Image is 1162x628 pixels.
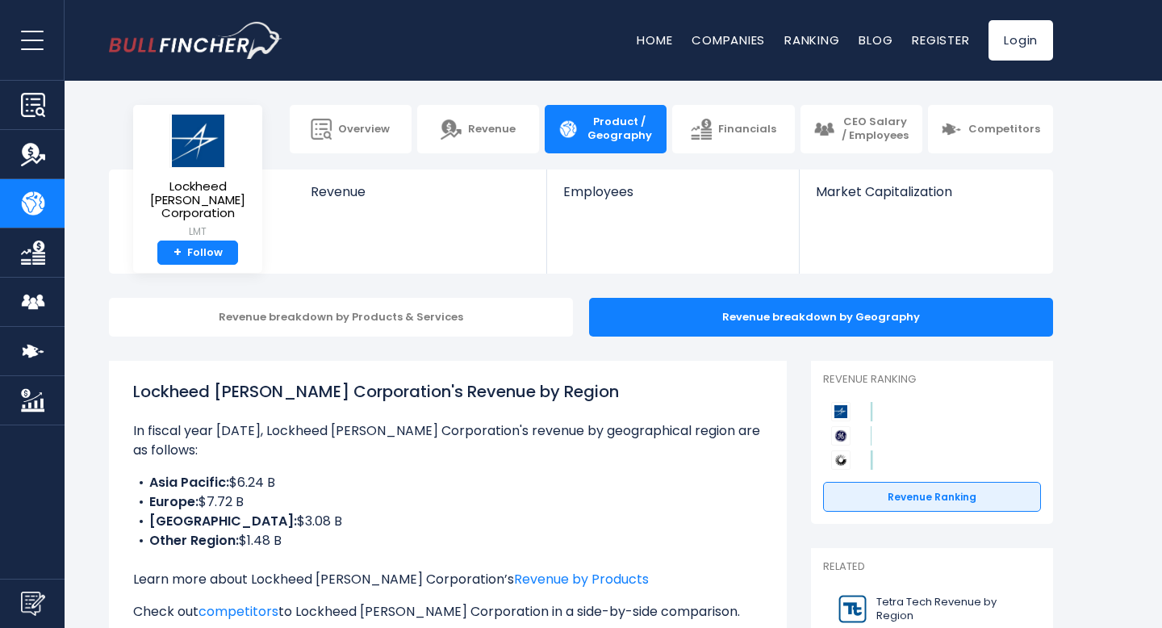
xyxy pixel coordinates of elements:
span: Competitors [968,123,1040,136]
img: Lockheed Martin Corporation competitors logo [831,402,851,421]
span: Revenue [311,184,531,199]
a: Register [912,31,969,48]
a: competitors [199,602,278,621]
p: Related [823,560,1041,574]
b: Other Region: [149,531,239,550]
span: Revenue [468,123,516,136]
a: CEO Salary / Employees [800,105,922,153]
a: Companies [692,31,765,48]
p: Check out to Lockheed [PERSON_NAME] Corporation in a side-by-side comparison. [133,602,763,622]
a: Lockheed [PERSON_NAME] Corporation LMT [145,113,250,241]
span: Tetra Tech Revenue by Region [876,596,1031,623]
small: LMT [146,224,249,239]
img: bullfincher logo [109,22,282,59]
span: Financials [718,123,776,136]
a: Revenue by Products [514,570,649,588]
img: GE Aerospace competitors logo [831,426,851,446]
b: Asia Pacific: [149,473,229,492]
li: $3.08 B [133,512,763,531]
a: Overview [290,105,412,153]
a: +Follow [157,241,238,266]
span: Market Capitalization [816,184,1035,199]
p: Revenue Ranking [823,373,1041,387]
li: $1.48 B [133,531,763,551]
b: Europe: [149,492,199,511]
a: Blog [859,31,892,48]
a: Market Capitalization [800,170,1051,227]
img: RTX Corporation competitors logo [831,450,851,470]
a: Revenue [417,105,539,153]
span: Product / Geography [585,115,654,143]
a: Competitors [928,105,1053,153]
img: TTEK logo [833,591,871,627]
div: Revenue breakdown by Products & Services [109,298,573,337]
a: Financials [672,105,794,153]
a: Revenue Ranking [823,482,1041,513]
li: $7.72 B [133,492,763,512]
p: Learn more about Lockheed [PERSON_NAME] Corporation’s [133,570,763,589]
li: $6.24 B [133,473,763,492]
a: Login [989,20,1053,61]
strong: + [173,245,182,260]
b: [GEOGRAPHIC_DATA]: [149,512,297,530]
a: Employees [547,170,798,227]
h1: Lockheed [PERSON_NAME] Corporation's Revenue by Region [133,379,763,404]
a: Revenue [295,170,547,227]
a: Home [637,31,672,48]
span: Overview [338,123,390,136]
span: Lockheed [PERSON_NAME] Corporation [146,180,249,220]
a: Ranking [784,31,839,48]
div: Revenue breakdown by Geography [589,298,1053,337]
p: In fiscal year [DATE], Lockheed [PERSON_NAME] Corporation's revenue by geographical region are as... [133,421,763,460]
a: Go to homepage [109,22,282,59]
a: Product / Geography [545,105,667,153]
span: CEO Salary / Employees [841,115,909,143]
span: Employees [563,184,782,199]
